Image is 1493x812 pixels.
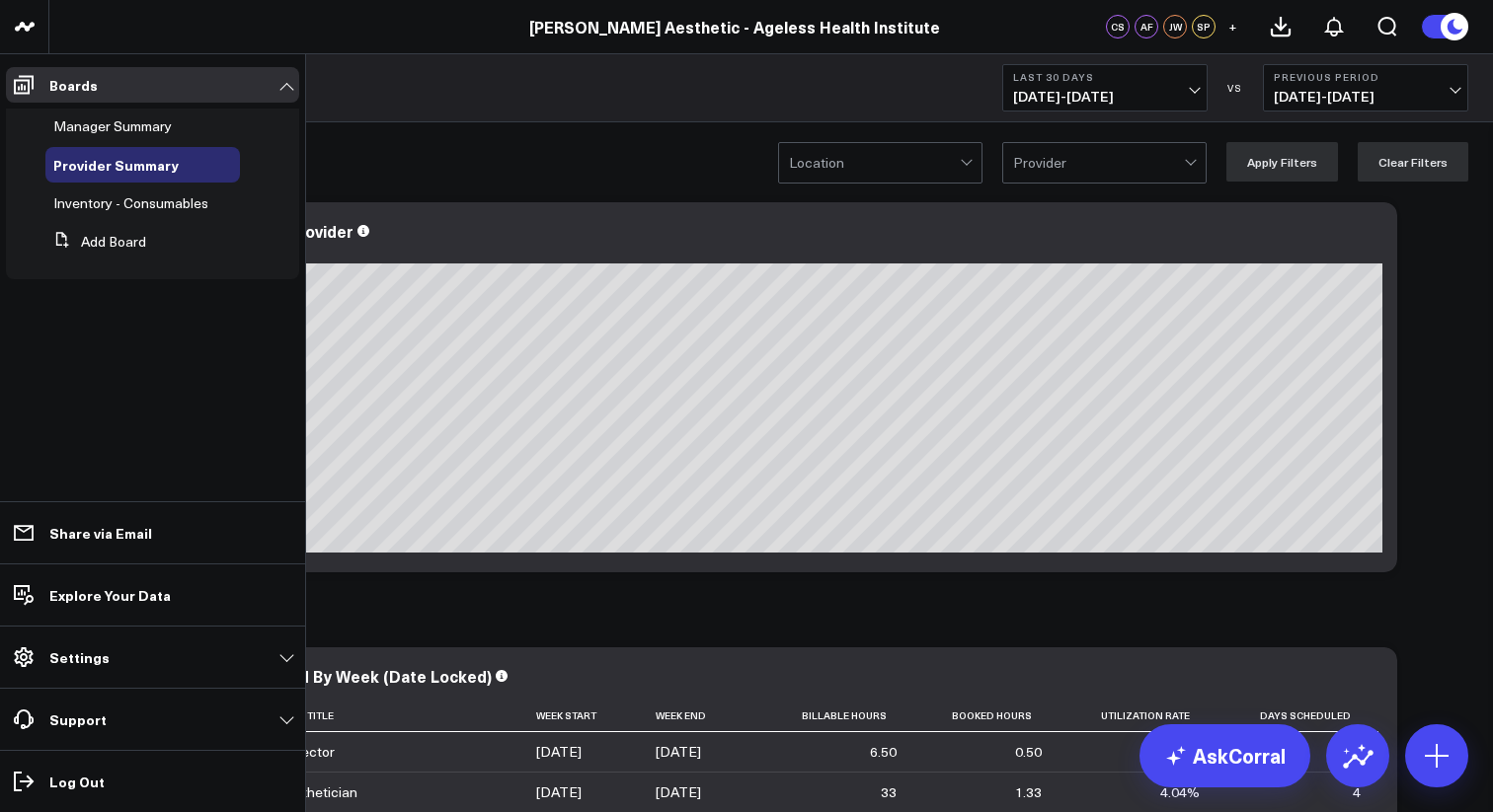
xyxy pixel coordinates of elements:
button: Previous Period[DATE]-[DATE] [1263,64,1468,111]
th: Booked Hours [914,700,1061,732]
p: Support [49,711,107,727]
a: AskCorral [1139,724,1310,787]
p: Explore Your Data [49,587,171,603]
span: [DATE] - [DATE] [1274,89,1457,105]
div: 0.50 [1015,742,1042,762]
span: + [1228,20,1237,34]
th: Job Title [286,700,536,732]
a: Log Out [6,764,299,799]
span: Provider Summary [53,155,179,175]
div: CS [1106,15,1130,38]
div: AF [1135,15,1158,38]
th: Billable Hours [761,700,914,732]
span: [DATE] - [DATE] [1013,89,1197,105]
p: Boards [49,77,98,93]
th: Utilization Rate [1060,700,1218,732]
b: Last 30 Days [1013,71,1197,83]
div: [DATE] [536,782,582,802]
button: Last 30 Days[DATE]-[DATE] [1002,64,1208,111]
th: Days Scheduled [1218,700,1378,732]
button: Clear Filters [1358,142,1468,182]
div: Esthetician [286,782,357,802]
p: Settings [49,649,110,665]
div: [DATE] [656,742,701,762]
div: SP [1192,15,1216,38]
button: Add Board [45,224,146,259]
p: Log Out [49,774,105,789]
div: Injector [286,742,335,762]
div: JW [1163,15,1187,38]
div: 33 [881,782,897,802]
div: [DATE] [536,742,582,762]
span: Manager Summary [53,116,172,135]
th: Week Start [536,700,656,732]
button: + [1220,15,1244,38]
b: Previous Period [1274,71,1457,83]
a: [PERSON_NAME] Aesthetic - Ageless Health Institute [529,16,940,37]
div: 4 [1353,782,1361,802]
p: Share via Email [49,525,152,541]
th: Week End [656,700,761,732]
div: VS [1218,82,1253,94]
a: Provider Summary [53,157,179,173]
div: 1.33 [1015,782,1042,802]
a: Inventory - Consumables [53,195,208,211]
div: 6.50 [870,742,897,762]
a: Manager Summary [53,118,172,134]
div: [DATE] [656,782,701,802]
button: Apply Filters [1226,142,1338,182]
span: Inventory - Consumables [53,193,208,212]
div: 4.04% [1160,782,1200,802]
